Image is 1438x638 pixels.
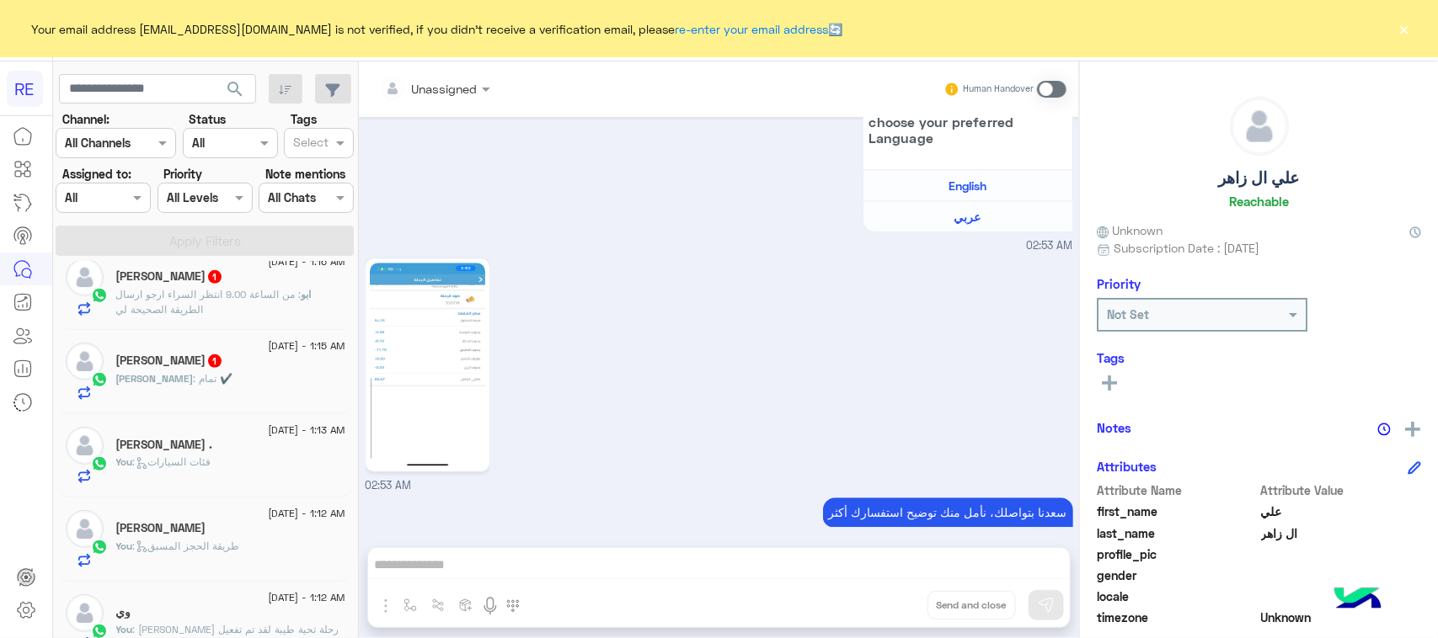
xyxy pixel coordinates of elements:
[1261,524,1422,542] span: ال زاهر
[1097,587,1258,605] span: locale
[163,165,202,183] label: Priority
[133,455,211,468] span: : فئات السيارات
[366,479,412,492] span: 02:53 AM
[116,540,133,552] span: You
[116,438,213,452] h5: احمد .
[1097,502,1258,520] span: first_name
[133,540,240,552] span: : طريقة الحجز المسبق
[116,354,223,368] h5: محمد
[1097,276,1141,291] h6: Priority
[116,521,206,535] h5: حسام حوس
[116,269,223,284] h5: ابو محمد
[1097,524,1258,542] span: last_name
[954,210,981,224] span: عربي
[116,455,133,468] span: You
[1097,566,1258,584] span: gender
[1219,168,1300,188] h5: علي ال زاهر
[32,20,843,38] span: Your email address [EMAIL_ADDRESS][DOMAIN_NAME] is not verified, if you didn't receive a verifica...
[66,343,104,380] img: defaultAdmin.png
[189,110,226,128] label: Status
[1097,481,1258,499] span: Attribute Name
[215,74,256,110] button: search
[268,590,345,605] span: [DATE] - 1:12 AM
[265,165,345,183] label: Note mentions
[1097,609,1258,626] span: timezone
[1396,20,1413,37] button: ×
[268,506,345,521] span: [DATE] - 1:12 AM
[1261,481,1422,499] span: Attribute Value
[116,372,194,385] span: [PERSON_NAME]
[1097,459,1157,474] h6: Attributes
[1231,98,1288,155] img: defaultAdmin.png
[62,110,110,128] label: Channel:
[1097,420,1131,435] h6: Notes
[66,258,104,296] img: defaultAdmin.png
[66,594,104,632] img: defaultAdmin.png
[1405,422,1420,437] img: add
[268,254,345,269] span: [DATE] - 1:16 AM
[268,423,345,438] span: [DATE] - 1:13 AM
[91,287,108,304] img: WhatsApp
[56,226,354,256] button: Apply Filters
[1261,566,1422,584] span: null
[91,371,108,388] img: WhatsApp
[1114,239,1259,257] span: Subscription Date : [DATE]
[291,110,317,128] label: Tags
[91,539,108,556] img: WhatsApp
[1261,609,1422,626] span: Unknown
[927,591,1016,619] button: Send and close
[676,22,829,36] a: re-enter your email address
[1097,350,1421,365] h6: Tags
[1027,238,1073,254] span: 02:53 AM
[291,133,329,155] div: Select
[963,82,1034,96] small: Human Handover
[1261,587,1422,605] span: null
[370,263,485,467] img: 25008739532061684.jpg
[91,455,108,472] img: WhatsApp
[208,270,222,284] span: 1
[1328,571,1387,630] img: hulul-logo.png
[1229,194,1289,209] h6: Reachable
[7,71,43,107] div: RE
[1097,545,1258,563] span: profile_pic
[208,354,222,368] span: 1
[823,497,1073,527] p: 14/8/2025, 2:53 AM
[1261,502,1422,520] span: علي
[116,288,302,316] span: من الساعة 9.00 انتظر السراء ارجو ارسال الطريقة الصحيحة لي
[62,165,131,183] label: Assigned to:
[949,178,986,193] span: English
[66,427,104,465] img: defaultAdmin.png
[1377,423,1391,436] img: notes
[225,79,245,99] span: search
[66,510,104,548] img: defaultAdmin.png
[268,338,345,354] span: [DATE] - 1:15 AM
[116,605,131,619] h5: وي
[1097,221,1163,239] span: Unknown
[302,288,312,300] span: ابو
[194,372,233,385] span: تمام ✔️
[116,623,133,635] span: You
